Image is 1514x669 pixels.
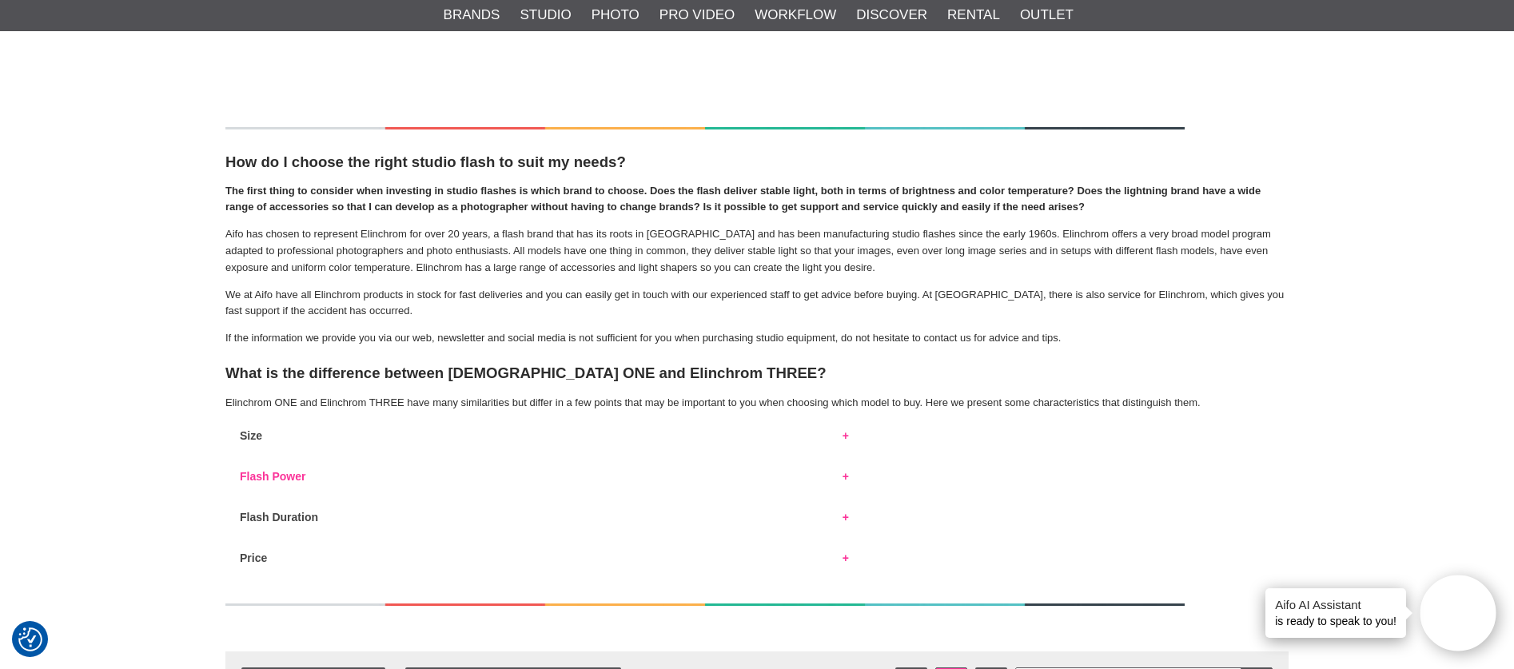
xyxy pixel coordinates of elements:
[1275,596,1396,613] h4: Aifo AI Assistant
[18,625,42,654] button: Consent Preferences
[225,503,863,524] button: Flash Duration
[225,226,1289,276] p: Aifo has chosen to represent Elinchrom for over 20 years, a flash brand that has its roots in [GE...
[225,421,863,442] button: Size
[1265,588,1406,638] div: is ready to speak to you!
[225,544,863,564] button: Price
[520,5,571,26] a: Studio
[444,5,500,26] a: Brands
[947,5,1000,26] a: Rental
[240,552,267,564] strong: Price
[240,511,318,524] strong: Flash Duration
[225,152,1289,173] h3: How do I choose the right studio flash to suit my needs?
[18,627,42,651] img: Revisit consent button
[240,429,262,442] strong: Size
[225,287,1289,321] p: We at Aifo have all Elinchrom products in stock for fast deliveries and you can easily get in tou...
[225,330,1289,347] p: If the information we provide you via our web, newsletter and social media is not sufficient for ...
[1020,5,1074,26] a: Outlet
[225,462,863,483] button: Flash Power
[592,5,639,26] a: Photo
[659,5,735,26] a: Pro Video
[755,5,836,26] a: Workflow
[225,363,1289,384] h3: What is the difference between [DEMOGRAPHIC_DATA] ONE and Elinchrom THREE?
[856,5,927,26] a: Discover
[225,127,1185,129] img: Presentation av Elinchrom ONE och THREE
[240,470,305,483] strong: Flash Power
[225,395,1289,412] p: Elinchrom ONE and Elinchrom THREE have many similarities but differ in a few points that may be i...
[225,603,1185,606] img: Presentation av Elinchrom ONE och THREE
[225,185,1261,213] strong: The first thing to consider when investing in studio flashes is which brand to choose. Does the f...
